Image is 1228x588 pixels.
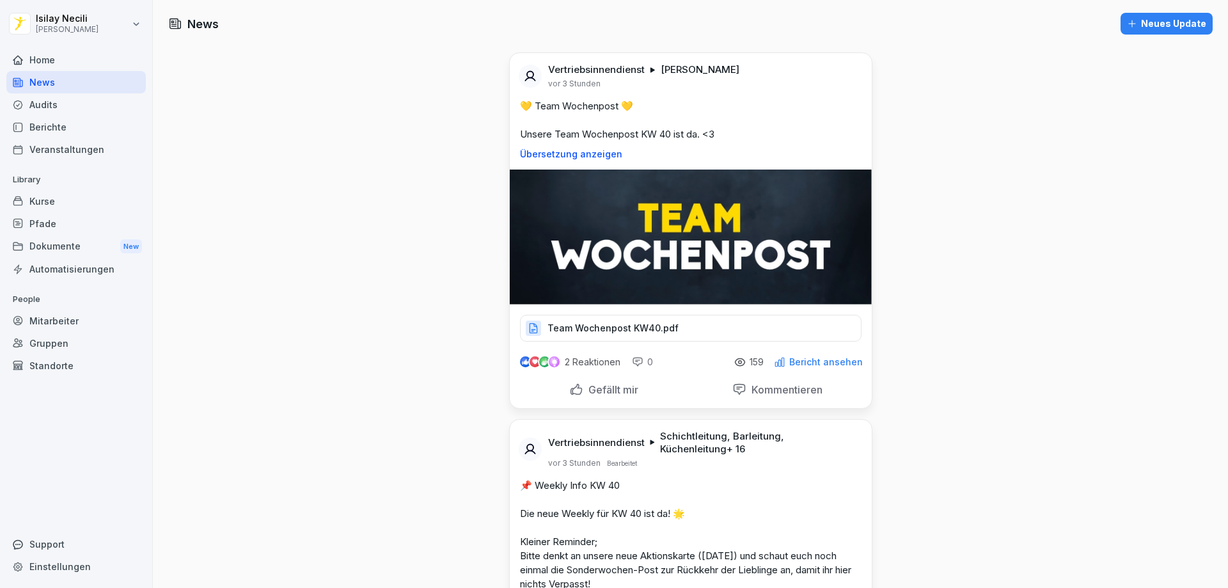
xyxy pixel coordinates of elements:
[548,63,645,76] p: Vertriebsinnendienst
[520,326,862,338] a: Team Wochenpost KW40.pdf
[6,190,146,212] a: Kurse
[6,235,146,258] a: DokumenteNew
[530,357,540,367] img: love
[1121,13,1213,35] button: Neues Update
[583,383,638,396] p: Gefällt mir
[6,310,146,332] a: Mitarbeiter
[6,212,146,235] a: Pfade
[789,357,863,367] p: Bericht ansehen
[661,63,739,76] p: [PERSON_NAME]
[6,533,146,555] div: Support
[6,116,146,138] a: Berichte
[520,99,862,141] p: 💛 Team Wochenpost 💛 Unsere Team Wochenpost KW 40 ist da. <3
[6,93,146,116] a: Audits
[548,79,601,89] p: vor 3 Stunden
[548,458,601,468] p: vor 3 Stunden
[6,71,146,93] a: News
[565,357,620,367] p: 2 Reaktionen
[36,25,98,34] p: [PERSON_NAME]
[632,356,653,369] div: 0
[1127,17,1206,31] div: Neues Update
[6,354,146,377] a: Standorte
[6,235,146,258] div: Dokumente
[6,258,146,280] a: Automatisierungen
[746,383,823,396] p: Kommentieren
[6,49,146,71] a: Home
[520,357,530,367] img: like
[660,430,856,456] p: Schichtleitung, Barleitung, Küchenleitung + 16
[750,357,764,367] p: 159
[6,289,146,310] p: People
[36,13,98,24] p: Isilay Necili
[547,322,679,335] p: Team Wochenpost KW40.pdf
[6,138,146,161] a: Veranstaltungen
[6,332,146,354] a: Gruppen
[539,356,550,367] img: celebrate
[6,170,146,190] p: Library
[120,239,142,254] div: New
[607,458,637,468] p: Bearbeitet
[549,356,560,368] img: inspiring
[510,170,872,305] img: g34s0yh0j3vng4wml98129oi.png
[548,436,645,449] p: Vertriebsinnendienst
[187,15,219,33] h1: News
[520,149,862,159] p: Übersetzung anzeigen
[6,555,146,578] a: Einstellungen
